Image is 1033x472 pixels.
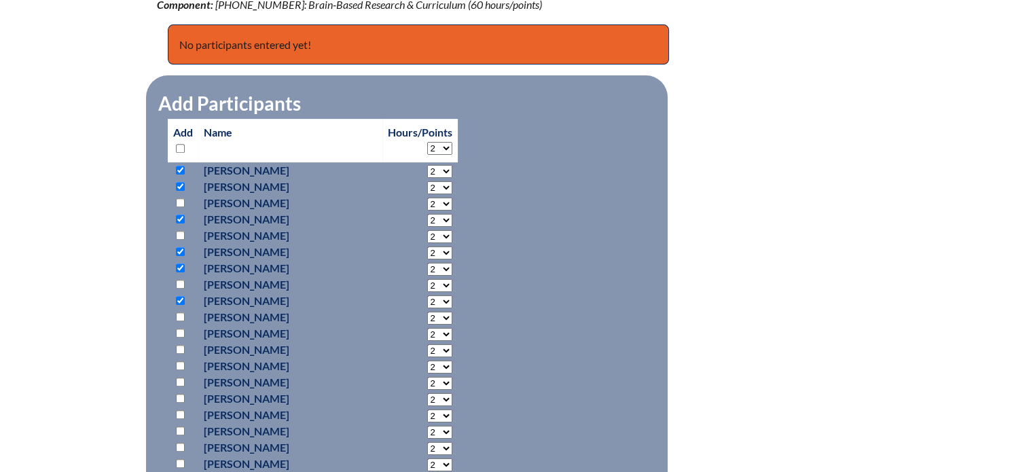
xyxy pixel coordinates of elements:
p: [PERSON_NAME] [204,309,377,325]
p: [PERSON_NAME] [204,244,377,260]
p: Name [204,124,377,141]
p: [PERSON_NAME] [204,325,377,342]
p: [PERSON_NAME] [204,407,377,423]
p: [PERSON_NAME] [204,374,377,391]
p: [PERSON_NAME] [204,162,377,179]
p: Hours/Points [388,124,452,141]
p: [PERSON_NAME] [204,342,377,358]
p: [PERSON_NAME] [204,211,377,228]
p: [PERSON_NAME] [204,293,377,309]
p: [PERSON_NAME] [204,179,377,195]
p: [PERSON_NAME] [204,228,377,244]
p: [PERSON_NAME] [204,195,377,211]
p: [PERSON_NAME] [204,423,377,439]
p: [PERSON_NAME] [204,456,377,472]
p: No participants entered yet! [168,24,669,65]
p: [PERSON_NAME] [204,391,377,407]
p: [PERSON_NAME] [204,439,377,456]
p: [PERSON_NAME] [204,358,377,374]
legend: Add Participants [157,92,302,115]
p: Add [173,124,193,157]
p: [PERSON_NAME] [204,260,377,276]
p: [PERSON_NAME] [204,276,377,293]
